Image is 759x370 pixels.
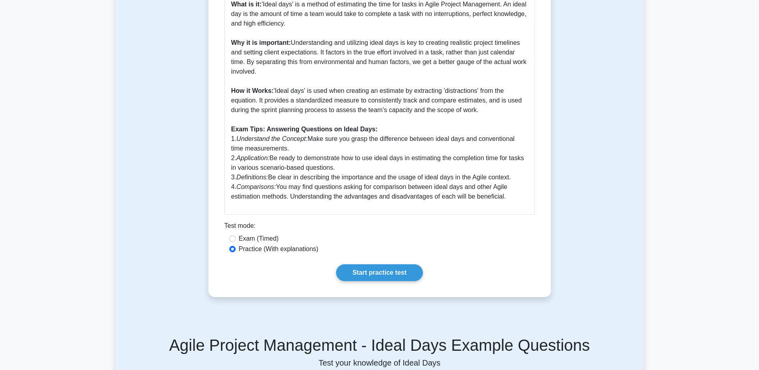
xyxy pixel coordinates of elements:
[125,358,634,368] p: Test your knowledge of Ideal Days
[236,155,270,161] i: Application:
[125,336,634,355] h5: Agile Project Management - Ideal Days Example Questions
[231,87,274,94] b: How it Works:
[231,126,378,133] b: Exam Tips: Answering Questions on Ideal Days:
[236,183,276,190] i: Comparisons:
[231,1,262,8] b: What is it:
[336,264,423,281] a: Start practice test
[224,221,535,234] div: Test mode:
[236,174,268,181] i: Definitions:
[239,234,279,243] label: Exam (Timed)
[236,135,308,142] i: Understand the Concept:
[231,39,291,46] b: Why it is important:
[239,244,318,254] label: Practice (With explanations)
